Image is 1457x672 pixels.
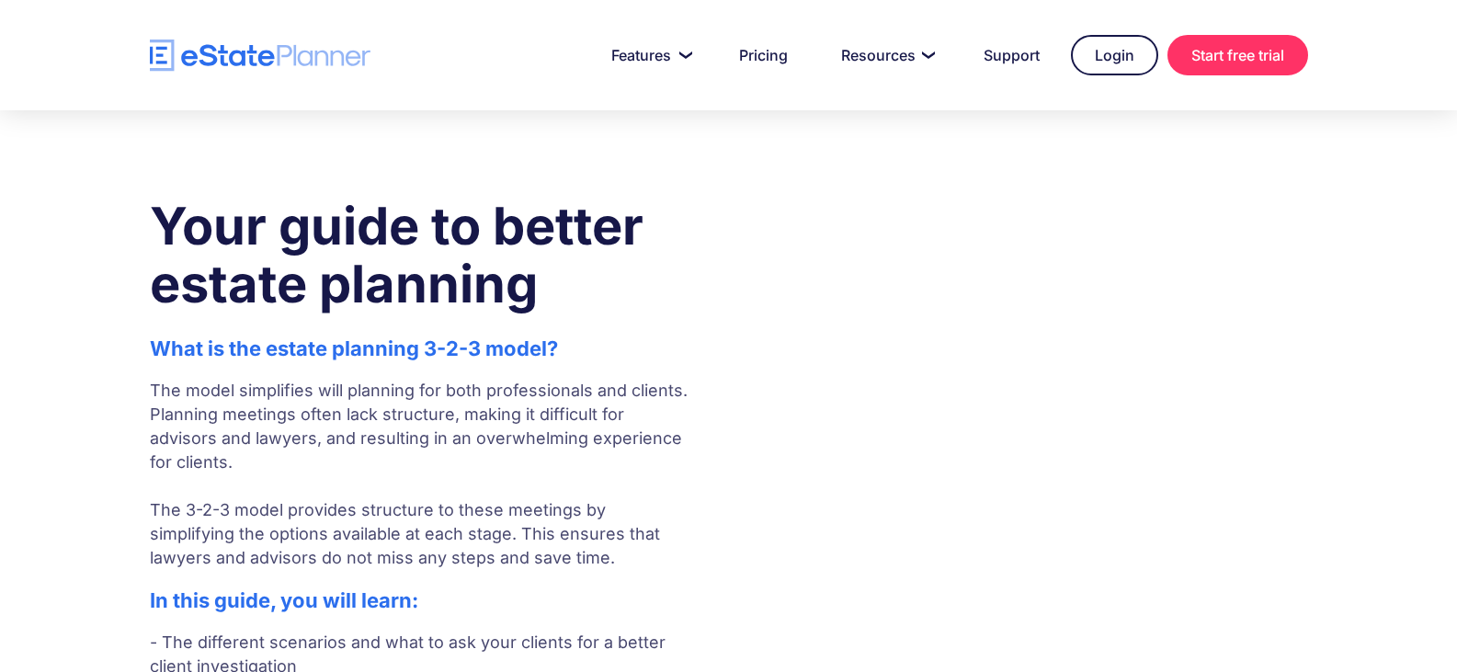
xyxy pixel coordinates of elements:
[962,37,1062,74] a: Support
[589,37,708,74] a: Features
[1167,35,1308,75] a: Start free trial
[150,195,643,315] strong: Your guide to better estate planning
[150,336,694,360] h2: What is the estate planning 3-2-3 model?
[150,588,694,612] h2: In this guide, you will learn:
[150,379,694,570] p: The model simplifies will planning for both professionals and clients. Planning meetings often la...
[717,37,810,74] a: Pricing
[819,37,952,74] a: Resources
[1071,35,1158,75] a: Login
